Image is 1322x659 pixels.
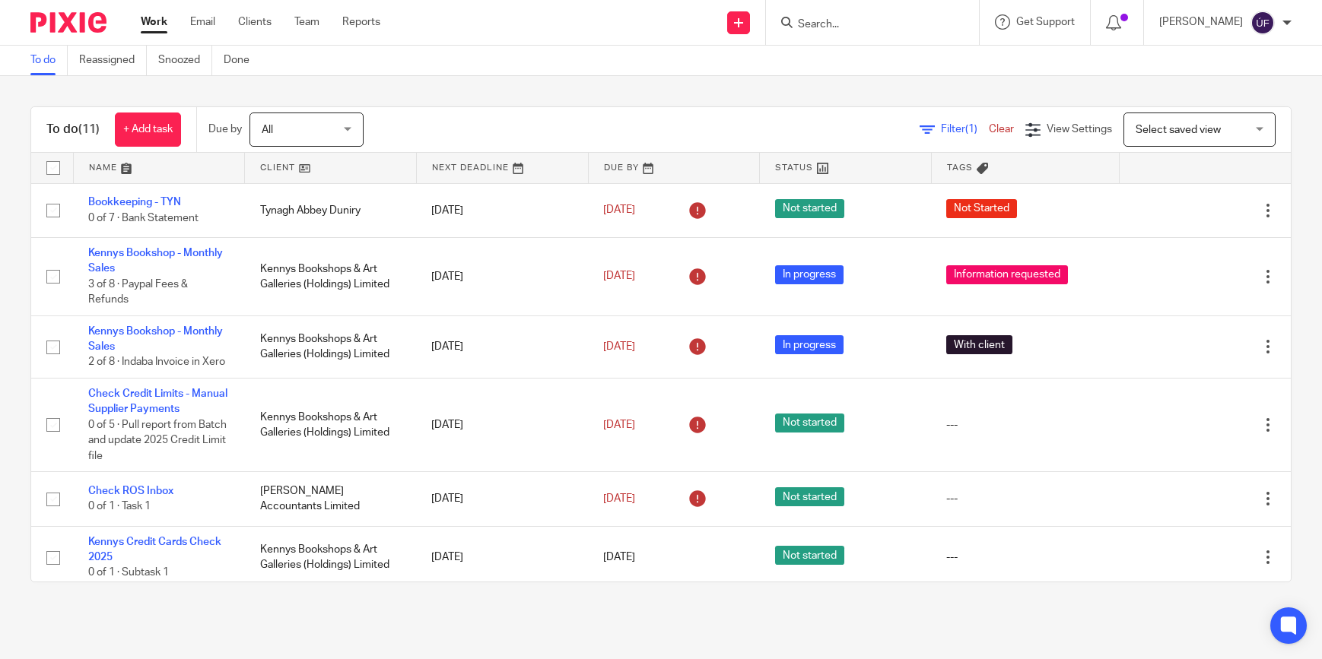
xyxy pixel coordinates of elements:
a: Check Credit Limits - Manual Supplier Payments [88,388,227,414]
span: With client [946,335,1012,354]
span: Select saved view [1136,125,1221,135]
span: 0 of 5 · Pull report from Batch and update 2025 Credit Limit file [88,420,227,461]
p: Due by [208,122,242,137]
span: [DATE] [603,271,635,282]
span: Filter [941,124,989,135]
td: [DATE] [416,237,588,315]
a: Snoozed [158,46,212,75]
a: Clients [238,14,272,30]
a: Bookkeeping - TYN [88,197,181,208]
div: --- [946,491,1104,506]
a: To do [30,46,68,75]
a: Done [224,46,261,75]
td: [DATE] [416,526,588,588]
td: Kennys Bookshops & Art Galleries (Holdings) Limited [245,526,417,588]
td: [DATE] [416,472,588,526]
td: Kennys Bookshops & Art Galleries (Holdings) Limited [245,378,417,471]
span: All [262,125,273,135]
p: [PERSON_NAME] [1159,14,1243,30]
span: 3 of 8 · Paypal Fees & Refunds [88,279,188,306]
span: (1) [965,124,977,135]
span: Not started [775,199,844,218]
span: [DATE] [603,205,635,216]
td: [DATE] [416,378,588,471]
div: --- [946,417,1104,432]
td: Kennys Bookshops & Art Galleries (Holdings) Limited [245,315,417,378]
a: Kennys Credit Cards Check 2025 [88,537,221,562]
a: Kennys Bookshop - Monthly Sales [88,326,223,352]
td: Kennys Bookshops & Art Galleries (Holdings) Limited [245,237,417,315]
span: Not started [775,413,844,432]
a: Reassigned [79,46,147,75]
span: Not Started [946,199,1017,218]
span: 0 of 1 · Task 1 [88,502,151,512]
a: Kennys Bookshop - Monthly Sales [88,248,223,274]
span: In progress [775,265,844,284]
a: Team [294,14,319,30]
a: Email [190,14,215,30]
a: Work [141,14,167,30]
span: In progress [775,335,844,354]
span: [DATE] [603,493,635,504]
div: --- [946,550,1104,565]
span: Tags [947,163,973,172]
span: [DATE] [603,341,635,352]
input: Search [796,18,933,32]
a: Reports [342,14,380,30]
span: 0 of 7 · Bank Statement [88,213,199,223]
img: Pixie [30,12,106,33]
td: Tynagh Abbey Duniry [245,183,417,237]
span: 0 of 1 · Subtask 1 [88,568,169,578]
span: Information requested [946,265,1068,284]
td: [DATE] [416,315,588,378]
td: [DATE] [416,183,588,237]
a: Clear [989,124,1014,135]
a: + Add task [115,112,181,147]
span: Not started [775,546,844,565]
span: 2 of 8 · Indaba Invoice in Xero [88,357,225,368]
h1: To do [46,122,100,138]
a: Check ROS Inbox [88,486,173,496]
span: Not started [775,487,844,506]
img: svg%3E [1250,11,1275,35]
span: Get Support [1016,17,1075,27]
span: [DATE] [603,552,635,562]
span: [DATE] [603,420,635,430]
span: (11) [78,123,100,135]
td: [PERSON_NAME] Accountants Limited [245,472,417,526]
span: View Settings [1047,124,1112,135]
